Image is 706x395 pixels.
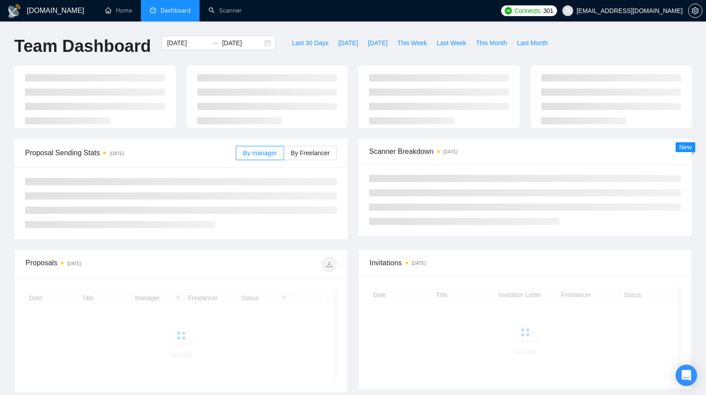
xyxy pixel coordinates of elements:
[505,7,512,14] img: upwork-logo.png
[476,38,507,48] span: This Month
[515,6,541,16] span: Connects:
[150,7,156,13] span: dashboard
[291,149,330,157] span: By Freelancer
[25,147,236,158] span: Proposal Sending Stats
[369,146,681,157] span: Scanner Breakdown
[512,36,553,50] button: Last Month
[338,38,358,48] span: [DATE]
[437,38,466,48] span: Last Week
[26,257,181,272] div: Proposals
[392,36,432,50] button: This Week
[471,36,512,50] button: This Month
[67,261,81,266] time: [DATE]
[412,261,425,266] time: [DATE]
[243,149,276,157] span: By manager
[167,38,208,48] input: Start date
[443,149,457,154] time: [DATE]
[679,144,692,151] span: New
[208,7,242,14] a: searchScanner
[370,257,680,268] span: Invitations
[287,36,333,50] button: Last 30 Days
[14,36,151,57] h1: Team Dashboard
[333,36,363,50] button: [DATE]
[368,38,387,48] span: [DATE]
[211,39,218,47] span: swap-right
[517,38,548,48] span: Last Month
[292,38,328,48] span: Last 30 Days
[676,365,697,386] div: Open Intercom Messenger
[363,36,392,50] button: [DATE]
[432,36,471,50] button: Last Week
[211,39,218,47] span: to
[7,4,21,18] img: logo
[688,7,702,14] a: setting
[565,8,571,14] span: user
[110,151,123,156] time: [DATE]
[105,7,132,14] a: homeHome
[543,6,553,16] span: 301
[222,38,263,48] input: End date
[397,38,427,48] span: This Week
[688,4,702,18] button: setting
[161,7,191,14] span: Dashboard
